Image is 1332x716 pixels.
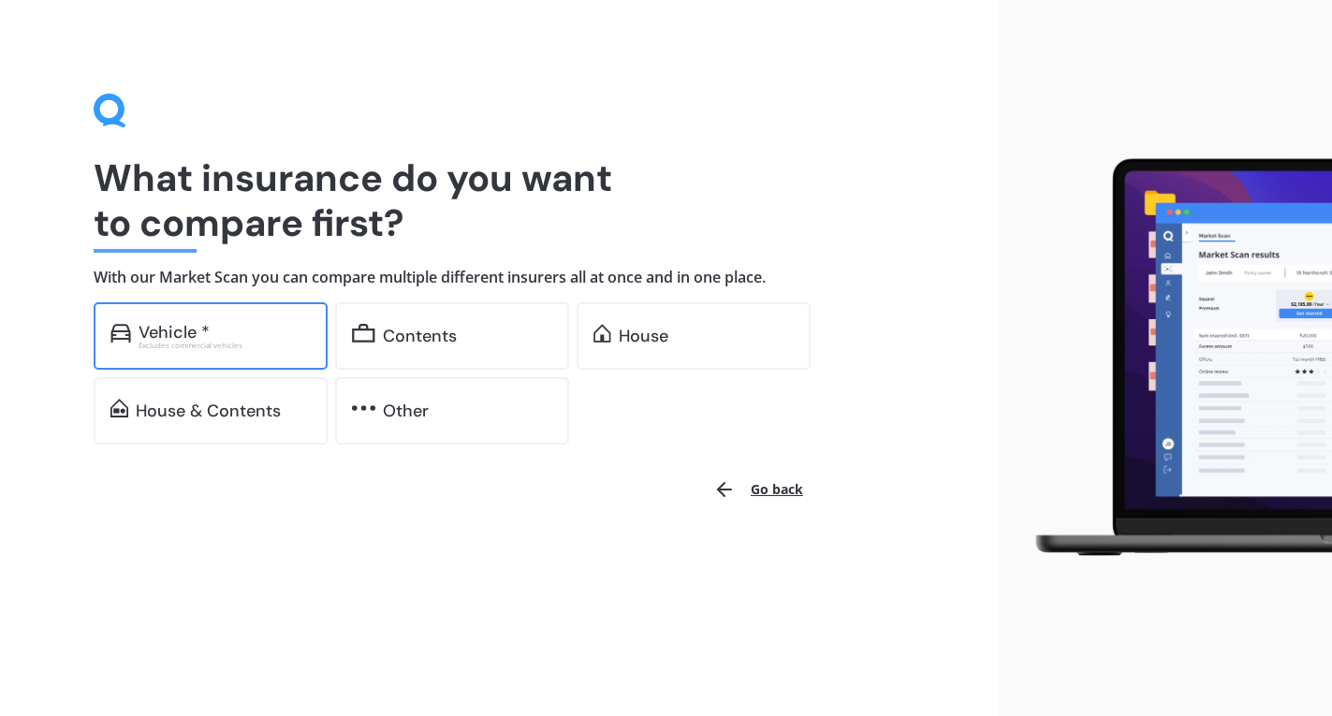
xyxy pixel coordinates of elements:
[1014,150,1332,567] img: laptop.webp
[110,324,131,343] img: car.f15378c7a67c060ca3f3.svg
[619,327,668,345] div: House
[136,402,281,420] div: House & Contents
[139,323,210,342] div: Vehicle *
[110,399,128,417] img: home-and-contents.b802091223b8502ef2dd.svg
[383,327,457,345] div: Contents
[593,324,611,343] img: home.91c183c226a05b4dc763.svg
[94,268,905,287] h4: With our Market Scan you can compare multiple different insurers all at once and in one place.
[139,342,311,349] div: Excludes commercial vehicles
[383,402,429,420] div: Other
[352,399,375,417] img: other.81dba5aafe580aa69f38.svg
[352,324,375,343] img: content.01f40a52572271636b6f.svg
[702,467,814,512] button: Go back
[94,155,905,245] h1: What insurance do you want to compare first?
